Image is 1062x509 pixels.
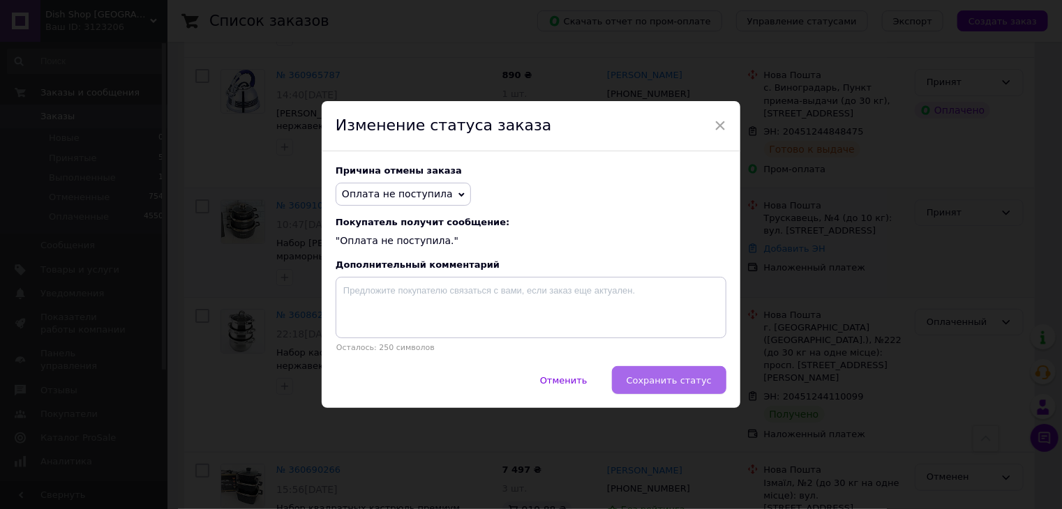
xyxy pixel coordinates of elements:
[714,114,726,137] span: ×
[336,343,726,352] p: Осталось: 250 символов
[525,366,602,394] button: Отменить
[336,217,726,227] span: Покупатель получит сообщение:
[612,366,726,394] button: Сохранить статус
[322,101,740,151] div: Изменение статуса заказа
[627,375,712,386] span: Сохранить статус
[540,375,588,386] span: Отменить
[342,188,453,199] span: Оплата не поступила
[336,259,726,270] div: Дополнительный комментарий
[336,217,726,248] div: "Оплата не поступила."
[336,165,726,176] div: Причина отмены заказа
